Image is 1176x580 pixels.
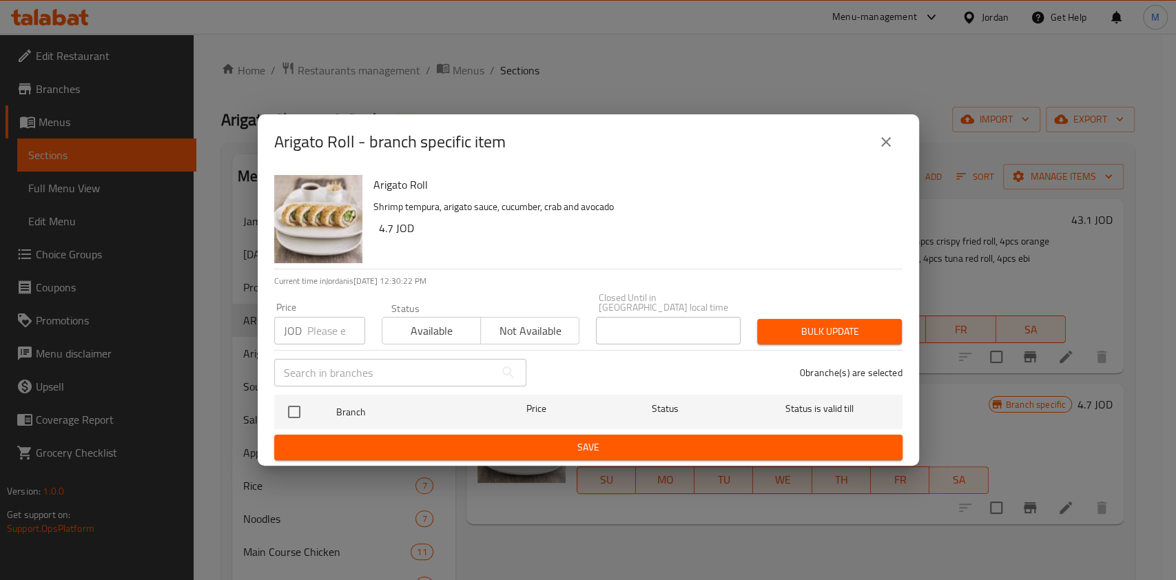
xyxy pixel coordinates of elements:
[274,359,495,386] input: Search in branches
[800,366,902,380] p: 0 branche(s) are selected
[274,435,902,460] button: Save
[491,400,582,417] span: Price
[480,317,579,344] button: Not available
[747,400,891,417] span: Status is valid till
[869,125,902,158] button: close
[274,275,902,287] p: Current time in Jordan is [DATE] 12:30:22 PM
[382,317,481,344] button: Available
[274,175,362,263] img: Arigato Roll
[593,400,736,417] span: Status
[285,439,891,456] span: Save
[373,198,891,216] p: Shrimp tempura, arigato sauce, cucumber, crab and avocado
[486,321,574,341] span: Not available
[768,323,891,340] span: Bulk update
[373,175,891,194] h6: Arigato Roll
[307,317,365,344] input: Please enter price
[757,319,902,344] button: Bulk update
[379,218,891,238] h6: 4.7 JOD
[274,131,506,153] h2: Arigato Roll - branch specific item
[388,321,475,341] span: Available
[336,404,479,421] span: Branch
[284,322,302,339] p: JOD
